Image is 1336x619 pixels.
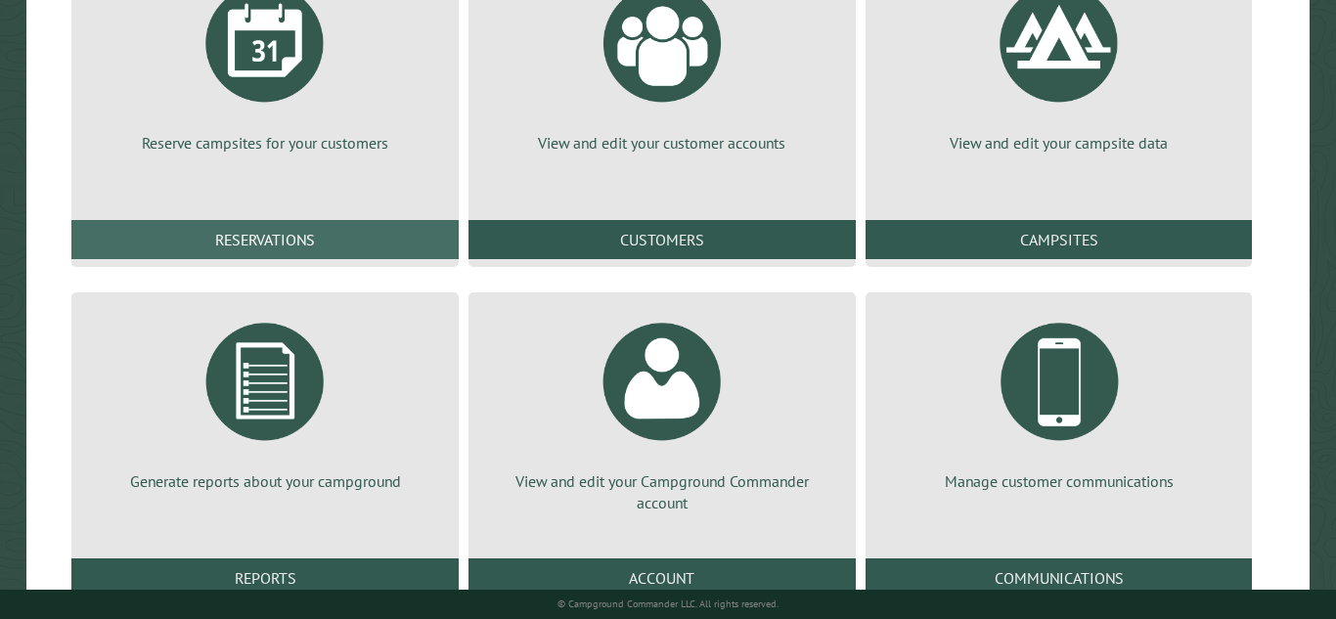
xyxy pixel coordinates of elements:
[468,558,856,597] a: Account
[95,308,435,492] a: Generate reports about your campground
[95,470,435,492] p: Generate reports about your campground
[866,220,1253,259] a: Campsites
[71,558,459,597] a: Reports
[557,597,779,610] small: © Campground Commander LLC. All rights reserved.
[492,470,832,514] p: View and edit your Campground Commander account
[468,220,856,259] a: Customers
[889,308,1229,492] a: Manage customer communications
[889,470,1229,492] p: Manage customer communications
[492,308,832,514] a: View and edit your Campground Commander account
[866,558,1253,597] a: Communications
[71,220,459,259] a: Reservations
[492,132,832,154] p: View and edit your customer accounts
[95,132,435,154] p: Reserve campsites for your customers
[889,132,1229,154] p: View and edit your campsite data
